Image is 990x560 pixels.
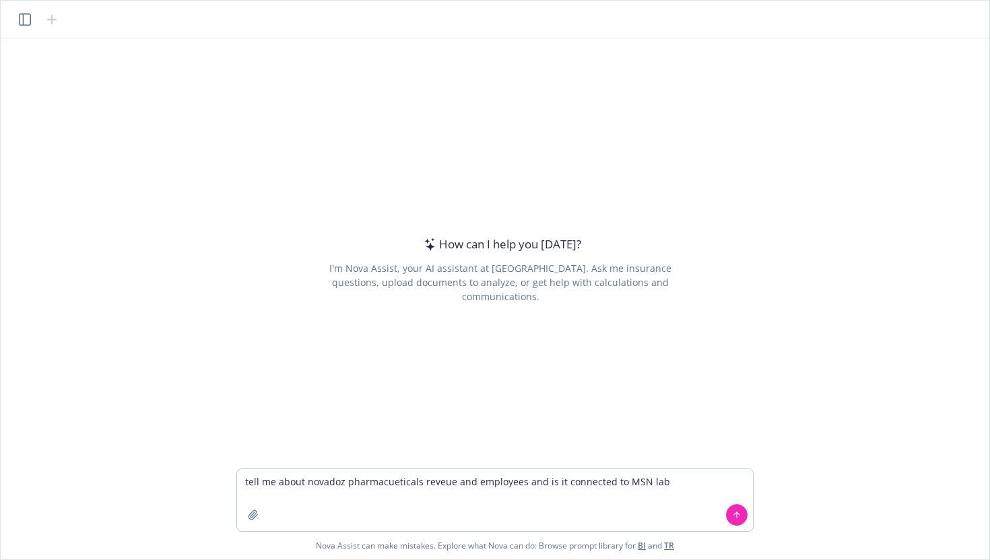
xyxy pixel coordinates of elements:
a: TR [664,540,674,551]
textarea: tell me about novadoz pharmacueticals reveue and employees and is it connected to MSN la [237,469,753,531]
div: How can I help you [DATE]? [420,236,581,253]
span: Nova Assist can make mistakes. Explore what Nova can do: Browse prompt library for and [316,532,674,559]
div: I'm Nova Assist, your AI assistant at [GEOGRAPHIC_DATA]. Ask me insurance questions, upload docum... [310,261,690,304]
a: BI [638,540,646,551]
